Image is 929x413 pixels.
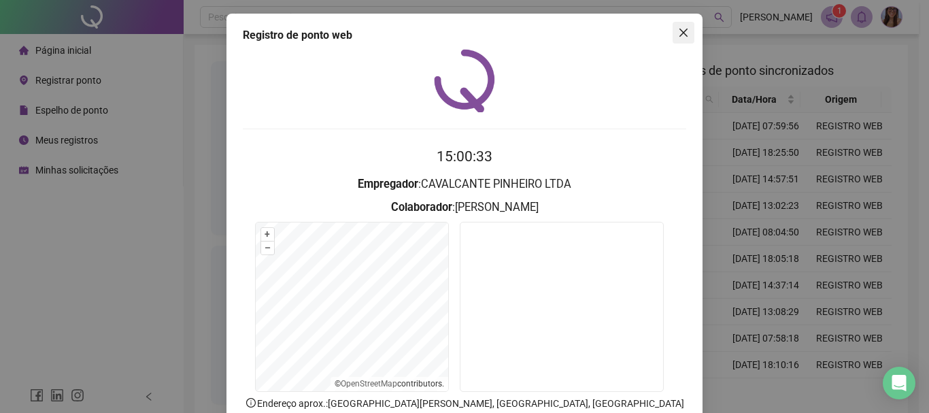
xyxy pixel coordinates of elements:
[245,397,257,409] span: info-circle
[261,228,274,241] button: +
[243,396,686,411] p: Endereço aprox. : [GEOGRAPHIC_DATA][PERSON_NAME], [GEOGRAPHIC_DATA], [GEOGRAPHIC_DATA]
[243,27,686,44] div: Registro de ponto web
[883,367,915,399] div: Open Intercom Messenger
[673,22,694,44] button: Close
[243,176,686,193] h3: : CAVALCANTE PINHEIRO LTDA
[437,148,492,165] time: 15:00:33
[678,27,689,38] span: close
[391,201,452,214] strong: Colaborador
[335,379,444,389] li: © contributors.
[261,242,274,254] button: –
[341,379,397,389] a: OpenStreetMap
[243,199,686,216] h3: : [PERSON_NAME]
[358,178,418,191] strong: Empregador
[434,49,495,112] img: QRPoint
